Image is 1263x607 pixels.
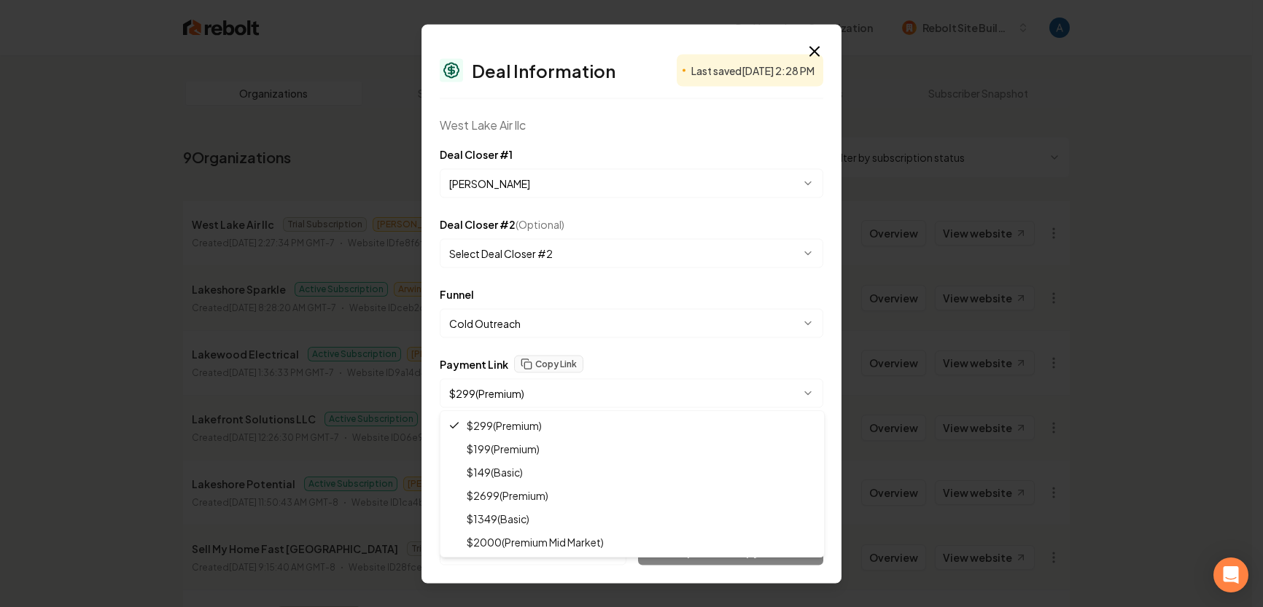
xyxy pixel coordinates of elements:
[467,465,523,479] span: $ 149 ( Basic )
[467,418,542,433] span: $ 299 ( Premium )
[467,535,604,549] span: $ 2000 ( Premium Mid Market )
[467,512,529,526] span: $ 1349 ( Basic )
[467,488,548,503] span: $ 2699 ( Premium )
[467,442,540,456] span: $ 199 ( Premium )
